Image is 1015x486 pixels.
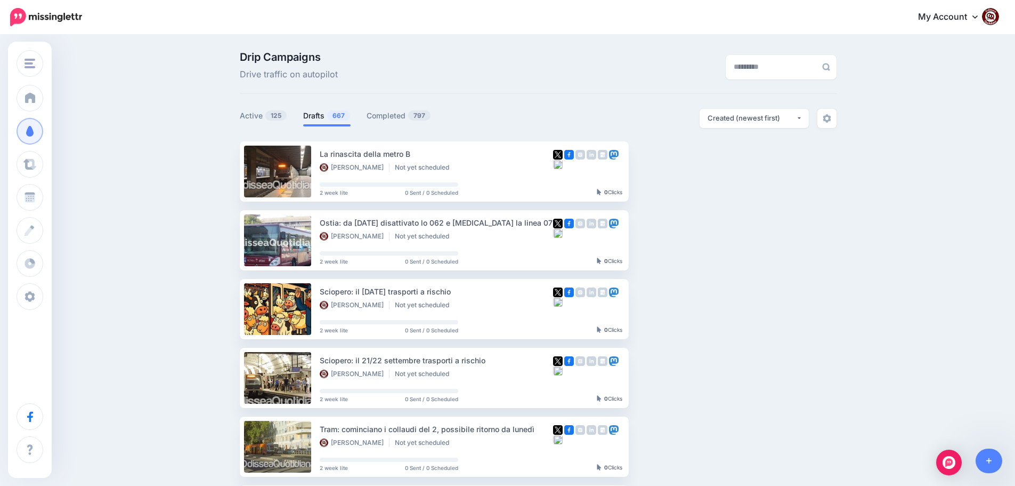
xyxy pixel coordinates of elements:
[395,232,454,241] li: Not yet scheduled
[575,288,585,297] img: instagram-grey-square.png
[575,219,585,228] img: instagram-grey-square.png
[907,4,999,30] a: My Account
[553,288,563,297] img: twitter-square.png
[587,356,596,366] img: linkedin-grey-square.png
[597,189,602,195] img: pointer-grey-darker.png
[405,396,458,402] span: 0 Sent / 0 Scheduled
[553,435,563,444] img: bluesky-grey-square.png
[320,217,553,229] div: Ostia: da [DATE] disattivato lo 062 e [MEDICAL_DATA] la linea 07
[609,425,619,435] img: mastodon-square.png
[553,150,563,160] img: twitter-square.png
[609,219,619,228] img: mastodon-square.png
[597,258,622,265] div: Clicks
[405,259,458,264] span: 0 Sent / 0 Scheduled
[564,150,574,160] img: facebook-square.png
[320,370,389,378] li: [PERSON_NAME]
[265,110,287,121] span: 125
[609,150,619,160] img: mastodon-square.png
[408,110,431,121] span: 797
[320,190,348,195] span: 2 week lite
[587,150,596,160] img: linkedin-grey-square.png
[320,465,348,471] span: 2 week lite
[575,150,585,160] img: instagram-grey-square.png
[564,219,574,228] img: facebook-square.png
[598,288,607,297] img: google_business-grey-square.png
[597,326,602,333] img: pointer-grey-darker.png
[405,190,458,195] span: 0 Sent / 0 Scheduled
[553,366,563,376] img: bluesky-grey-square.png
[405,328,458,333] span: 0 Sent / 0 Scheduled
[395,370,454,378] li: Not yet scheduled
[708,113,796,123] div: Created (newest first)
[553,297,563,307] img: bluesky-grey-square.png
[320,163,389,172] li: [PERSON_NAME]
[395,163,454,172] li: Not yet scheduled
[320,354,553,367] div: Sciopero: il 21/22 settembre trasporti a rischio
[822,63,830,71] img: search-grey-6.png
[597,465,622,471] div: Clicks
[609,356,619,366] img: mastodon-square.png
[604,464,608,471] b: 0
[598,356,607,366] img: google_business-grey-square.png
[240,52,338,62] span: Drip Campaigns
[564,288,574,297] img: facebook-square.png
[609,288,619,297] img: mastodon-square.png
[823,114,831,123] img: settings-grey.png
[564,425,574,435] img: facebook-square.png
[320,148,553,160] div: La rinascita della metro B
[700,109,809,128] button: Created (newest first)
[320,259,348,264] span: 2 week lite
[320,439,389,447] li: [PERSON_NAME]
[553,160,563,169] img: bluesky-grey-square.png
[604,258,608,264] b: 0
[320,285,553,298] div: Sciopero: il [DATE] trasporti a rischio
[587,219,596,228] img: linkedin-grey-square.png
[320,396,348,402] span: 2 week lite
[598,425,607,435] img: google_business-grey-square.png
[597,258,602,264] img: pointer-grey-darker.png
[367,109,431,122] a: Completed797
[320,301,389,309] li: [PERSON_NAME]
[553,228,563,238] img: bluesky-grey-square.png
[25,59,35,68] img: menu.png
[564,356,574,366] img: facebook-square.png
[597,327,622,333] div: Clicks
[587,425,596,435] img: linkedin-grey-square.png
[320,328,348,333] span: 2 week lite
[597,395,602,402] img: pointer-grey-darker.png
[327,110,350,121] span: 667
[405,465,458,471] span: 0 Sent / 0 Scheduled
[587,288,596,297] img: linkedin-grey-square.png
[553,425,563,435] img: twitter-square.png
[240,68,338,82] span: Drive traffic on autopilot
[575,356,585,366] img: instagram-grey-square.png
[320,423,553,435] div: Tram: cominciano i collaudi del 2, possibile ritorno da lunedì
[598,150,607,160] img: google_business-grey-square.png
[604,395,608,402] b: 0
[597,396,622,402] div: Clicks
[395,301,454,309] li: Not yet scheduled
[936,450,962,475] div: Open Intercom Messenger
[597,464,602,471] img: pointer-grey-darker.png
[240,109,287,122] a: Active125
[553,219,563,228] img: twitter-square.png
[598,219,607,228] img: google_business-grey-square.png
[553,356,563,366] img: twitter-square.png
[320,232,389,241] li: [PERSON_NAME]
[575,425,585,435] img: instagram-grey-square.png
[604,326,608,333] b: 0
[395,439,454,447] li: Not yet scheduled
[10,8,82,26] img: Missinglettr
[597,189,622,196] div: Clicks
[303,109,351,122] a: Drafts667
[604,189,608,195] b: 0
